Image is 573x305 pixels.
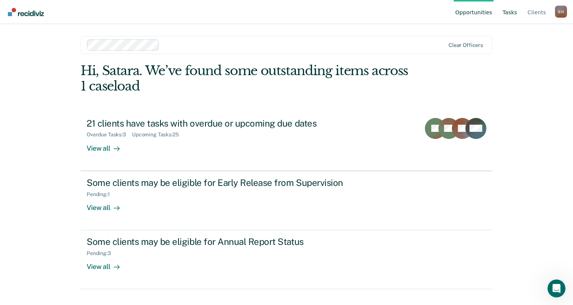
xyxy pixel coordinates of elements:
div: Hi, Satara. We’ve found some outstanding items across 1 caseload [81,63,410,94]
div: Some clients may be eligible for Annual Report Status [87,236,350,247]
a: Some clients may be eligible for Annual Report StatusPending:3View all [81,230,492,289]
div: View all [87,138,129,152]
div: S H [555,6,567,18]
div: Upcoming Tasks : 25 [132,131,185,138]
div: 21 clients have tasks with overdue or upcoming due dates [87,118,350,129]
div: Pending : 3 [87,250,117,257]
a: Some clients may be eligible for Early Release from SupervisionPending:1View all [81,171,492,230]
div: Overdue Tasks : 3 [87,131,132,138]
button: Profile dropdown button [555,6,567,18]
div: Clear officers [448,42,483,48]
div: View all [87,197,129,212]
img: Recidiviz [8,8,44,16]
a: 21 clients have tasks with overdue or upcoming due datesOverdue Tasks:3Upcoming Tasks:25View all [81,112,492,171]
div: View all [87,257,129,271]
iframe: Intercom live chat [547,279,565,297]
div: Some clients may be eligible for Early Release from Supervision [87,177,350,188]
div: Pending : 1 [87,191,116,198]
